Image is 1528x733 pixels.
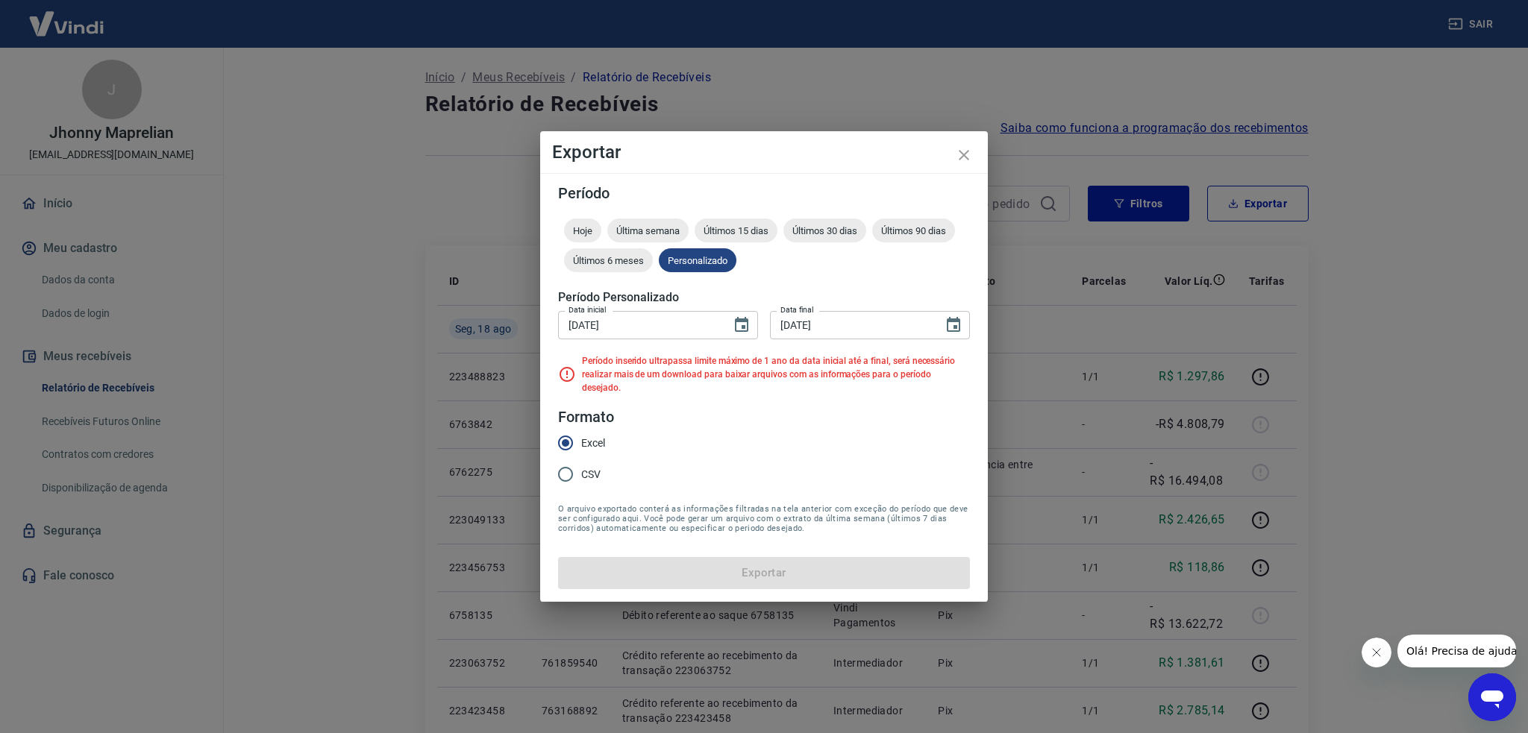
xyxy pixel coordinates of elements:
div: Últimos 6 meses [564,248,653,272]
span: Últimos 90 dias [872,225,955,236]
p: Período inserido ultrapassa limite máximo de 1 ano da data inicial até a final, será necessário r... [582,354,970,394]
h4: Exportar [552,143,976,161]
input: DD/MM/YYYY [558,311,721,339]
button: Choose date, selected date is 1 de ago de 2025 [727,310,757,340]
span: Hoje [564,225,601,236]
h5: Período [558,186,970,201]
span: Personalizado [659,255,736,266]
h5: Período Personalizado [558,290,970,305]
button: close [946,137,982,173]
span: O arquivo exportado conterá as informações filtradas na tela anterior com exceção do período que ... [558,504,970,533]
input: DD/MM/YYYY [770,311,933,339]
legend: Formato [558,406,614,428]
div: Últimos 30 dias [783,218,866,242]
iframe: Fechar mensagem [1362,638,1391,667]
label: Data inicial [569,304,607,315]
iframe: Botão para abrir a janela de mensagens [1468,673,1516,721]
div: Hoje [564,218,601,242]
span: Última semana [607,225,689,236]
iframe: Mensagem da empresa [1397,635,1516,667]
div: Últimos 90 dias [872,218,955,242]
div: Personalizado [659,248,736,272]
span: Últimos 15 dias [695,225,777,236]
button: Choose date, selected date is 31 de dez de 2026 [939,310,968,340]
span: Olá! Precisa de ajuda? [9,10,125,22]
span: CSV [581,467,601,482]
div: Últimos 15 dias [695,218,777,242]
span: Últimos 30 dias [783,225,866,236]
span: Excel [581,435,605,451]
div: Última semana [607,218,689,242]
label: Data final [780,304,814,315]
span: Últimos 6 meses [564,255,653,266]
